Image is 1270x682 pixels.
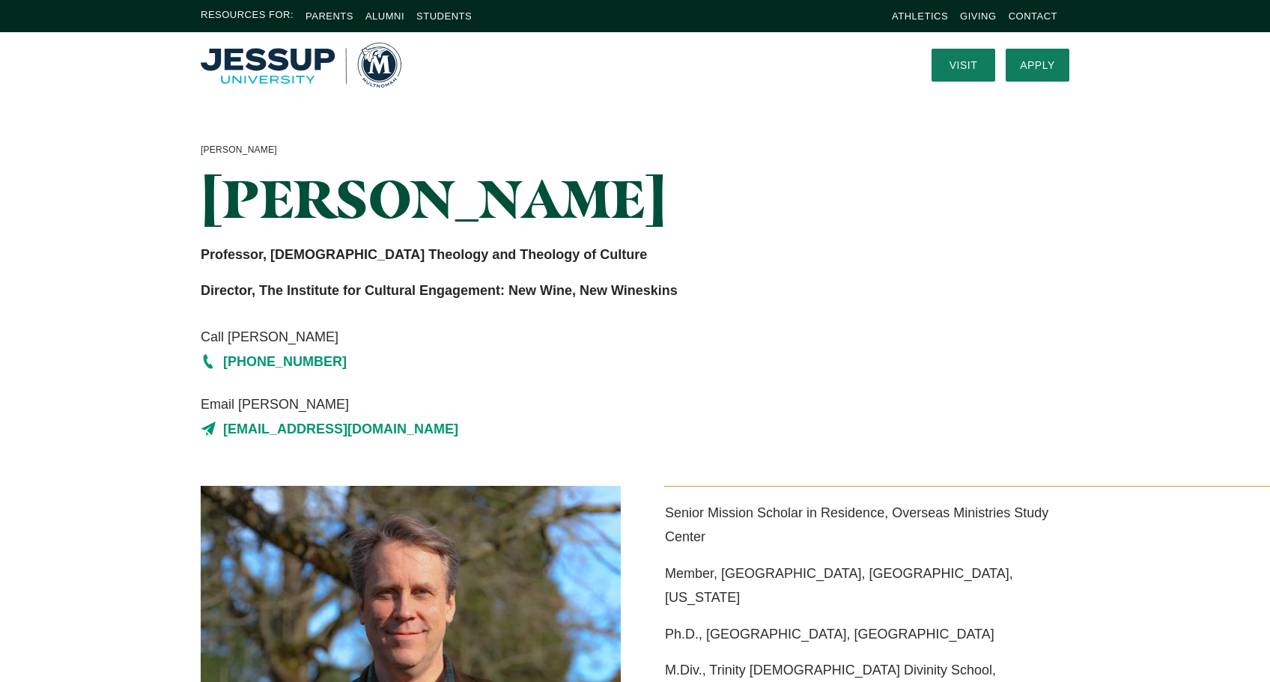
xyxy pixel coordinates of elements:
span: Email [PERSON_NAME] [201,392,771,416]
p: Member, [GEOGRAPHIC_DATA], [GEOGRAPHIC_DATA], [US_STATE] [665,561,1069,610]
a: [PERSON_NAME] [201,142,277,159]
p: Senior Mission Scholar in Residence, Overseas Ministries Study Center [665,501,1069,549]
span: Call [PERSON_NAME] [201,325,771,349]
a: Visit [932,49,995,82]
a: Home [201,43,401,88]
strong: Professor, [DEMOGRAPHIC_DATA] Theology and Theology of Culture [201,247,647,262]
h1: [PERSON_NAME] [201,170,771,228]
a: Giving [960,10,997,22]
a: Alumni [365,10,404,22]
a: [PHONE_NUMBER] [201,350,771,374]
strong: Director, The Institute for Cultural Engagement: New Wine, New Wineskins [201,283,678,298]
p: Ph.D., [GEOGRAPHIC_DATA], [GEOGRAPHIC_DATA] [665,622,1069,646]
a: Apply [1006,49,1069,82]
img: Multnomah University Logo [201,43,401,88]
a: Athletics [892,10,948,22]
a: Parents [306,10,353,22]
span: Resources For: [201,7,294,25]
a: Students [416,10,472,22]
a: Contact [1009,10,1057,22]
a: [EMAIL_ADDRESS][DOMAIN_NAME] [201,417,771,441]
